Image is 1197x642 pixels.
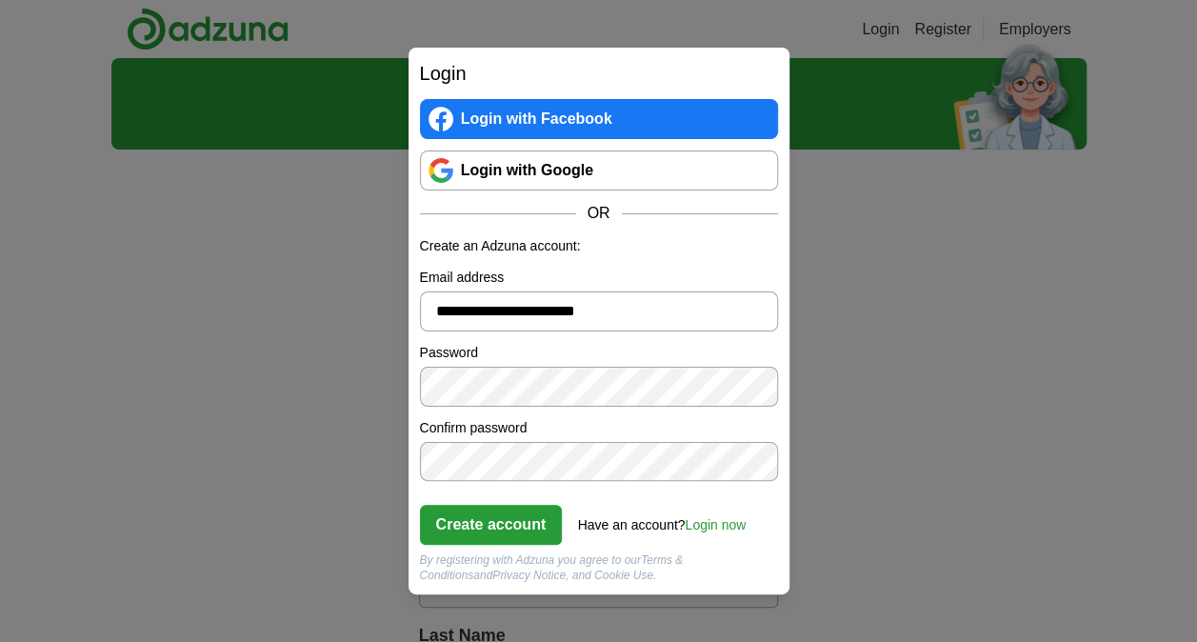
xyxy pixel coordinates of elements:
div: By registering with Adzuna you agree to our and , and Cookie Use. [420,552,778,583]
span: OR [576,202,622,225]
label: Password [420,343,778,363]
a: Login with Google [420,150,778,191]
a: Login with Facebook [420,99,778,139]
a: Terms & Conditions [420,553,684,582]
label: Email address [420,268,778,288]
p: Create an Adzuna account: [420,236,778,256]
a: Privacy Notice [492,569,566,582]
div: Have an account? [578,504,747,535]
h2: Login [420,59,778,88]
a: Login now [685,517,746,532]
label: Confirm password [420,418,778,438]
button: Create account [420,505,563,545]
